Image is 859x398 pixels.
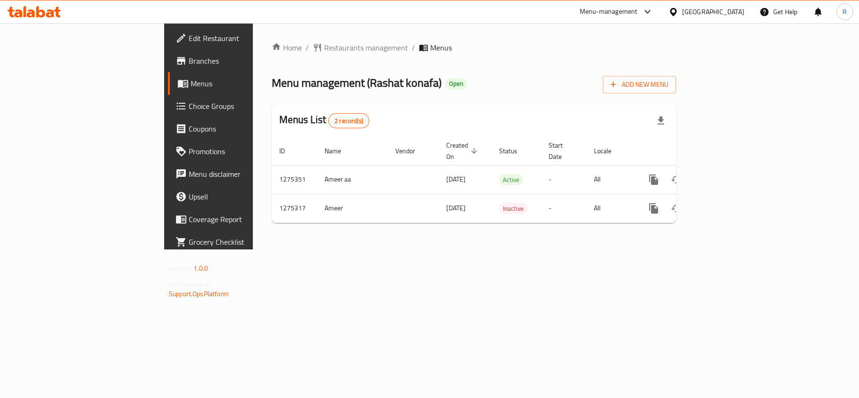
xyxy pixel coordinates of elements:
a: Branches [168,50,308,72]
a: Promotions [168,140,308,163]
span: Branches [189,55,300,66]
span: Locale [594,145,624,157]
td: - [541,194,586,223]
div: Open [445,78,467,90]
span: Promotions [189,146,300,157]
nav: breadcrumb [272,42,676,53]
span: Get support on: [169,278,212,290]
button: Change Status [665,168,688,191]
span: Menus [191,78,300,89]
div: [GEOGRAPHIC_DATA] [682,7,744,17]
button: Add New Menu [603,76,676,93]
span: Version: [169,262,192,274]
span: Coverage Report [189,214,300,225]
span: Status [499,145,530,157]
a: Restaurants management [313,42,408,53]
span: Restaurants management [324,42,408,53]
h2: Menus List [279,113,369,128]
a: Upsell [168,185,308,208]
td: Ameer aa [317,165,388,194]
table: enhanced table [272,137,741,223]
span: 1.0.0 [193,262,208,274]
td: - [541,165,586,194]
span: Open [445,80,467,88]
span: Menu management ( Rashat konafa ) [272,72,442,93]
span: Grocery Checklist [189,236,300,248]
span: Menu disclaimer [189,168,300,180]
td: All [586,194,635,223]
div: Menu-management [580,6,638,17]
span: Add New Menu [610,79,668,91]
span: Coupons [189,123,300,134]
span: Menus [430,42,452,53]
button: Change Status [665,197,688,220]
span: Edit Restaurant [189,33,300,44]
span: [DATE] [446,173,466,185]
a: Grocery Checklist [168,231,308,253]
span: Vendor [395,145,427,157]
span: ID [279,145,297,157]
td: All [586,165,635,194]
a: Support.OpsPlatform [169,288,229,300]
span: Name [325,145,353,157]
a: Coupons [168,117,308,140]
a: Choice Groups [168,95,308,117]
a: Menus [168,72,308,95]
span: Inactive [499,203,527,214]
button: more [642,197,665,220]
a: Edit Restaurant [168,27,308,50]
li: / [412,42,415,53]
span: 2 record(s) [329,116,369,125]
a: Coverage Report [168,208,308,231]
div: Export file [650,109,672,132]
span: Created On [446,140,480,162]
th: Actions [635,137,741,166]
a: Menu disclaimer [168,163,308,185]
span: Start Date [549,140,575,162]
td: Ameer [317,194,388,223]
span: [DATE] [446,202,466,214]
span: Active [499,174,523,185]
button: more [642,168,665,191]
span: Upsell [189,191,300,202]
div: Total records count [328,113,369,128]
span: R [842,7,847,17]
span: Choice Groups [189,100,300,112]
